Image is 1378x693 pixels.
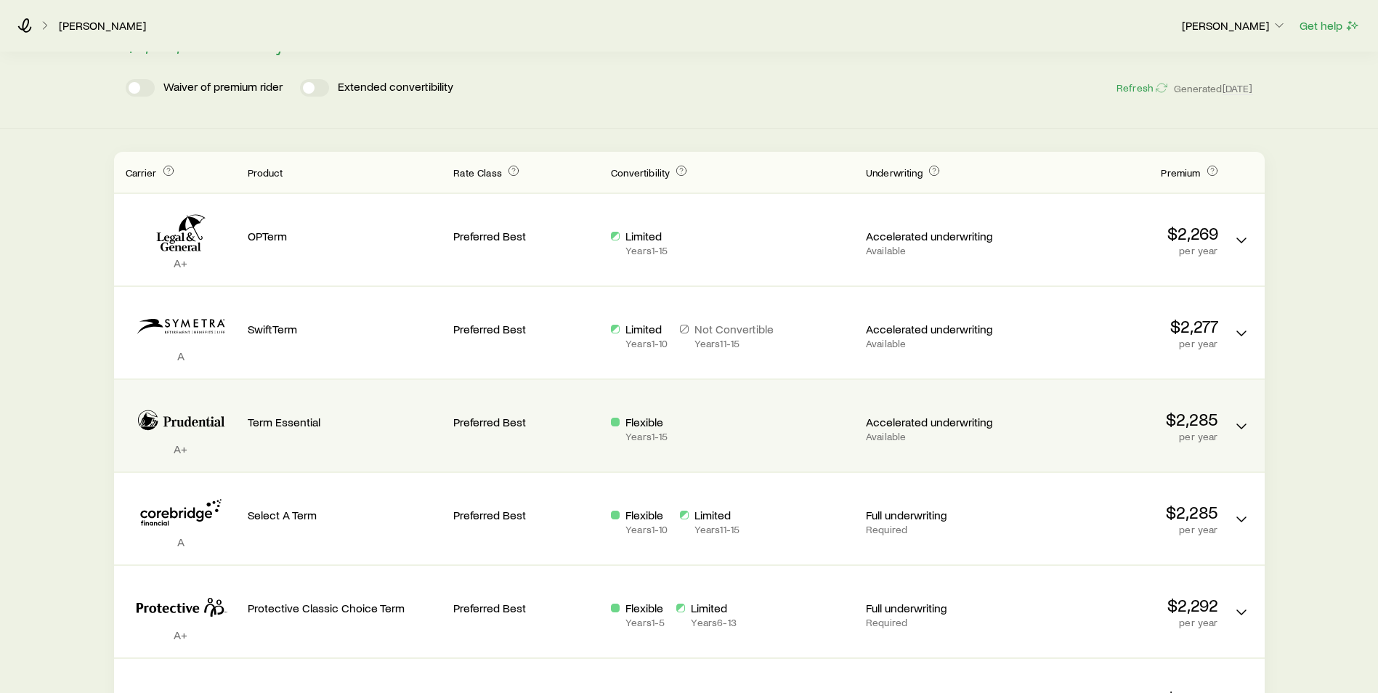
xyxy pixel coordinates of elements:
p: Years 11 - 15 [694,524,740,535]
p: $2,277 [1024,316,1218,336]
p: Years 1 - 15 [625,245,668,256]
p: per year [1024,245,1218,256]
p: Extended convertibility [338,79,453,97]
p: Limited [691,601,736,615]
p: Years 1 - 5 [625,617,665,628]
p: Full underwriting [866,601,1012,615]
p: Required [866,524,1012,535]
p: Accelerated underwriting [866,229,1012,243]
p: per year [1024,431,1218,442]
p: Available [866,431,1012,442]
p: per year [1024,338,1218,349]
p: Preferred Best [453,601,599,615]
p: $2,269 [1024,223,1218,243]
p: A [126,535,236,549]
p: per year [1024,617,1218,628]
p: Accelerated underwriting [866,415,1012,429]
p: Preferred Best [453,229,599,243]
p: Flexible [625,601,665,615]
p: Flexible [625,415,668,429]
p: $2,292 [1024,595,1218,615]
p: Years 6 - 13 [691,617,736,628]
p: Waiver of premium rider [163,79,283,97]
span: Underwriting [866,166,923,179]
p: Full underwriting [866,508,1012,522]
p: [PERSON_NAME] [1182,18,1286,33]
button: [PERSON_NAME] [1181,17,1287,35]
span: [DATE] [1223,82,1253,95]
p: A [126,349,236,363]
p: Flexible [625,508,668,522]
p: Limited [625,229,668,243]
button: Get help [1299,17,1361,34]
p: Accelerated underwriting [866,322,1012,336]
p: Select A Term [248,508,442,522]
p: per year [1024,524,1218,535]
p: Years 1 - 10 [625,338,668,349]
p: Limited [625,322,668,336]
p: Term Essential [248,415,442,429]
span: Convertibility [611,166,670,179]
p: Years 11 - 15 [694,338,774,349]
p: SwiftTerm [248,322,442,336]
p: Preferred Best [453,415,599,429]
span: Rate Class [453,166,502,179]
button: Refresh [1116,81,1168,95]
p: Not Convertible [694,322,774,336]
p: Preferred Best [453,508,599,522]
p: Required [866,617,1012,628]
p: Years 1 - 10 [625,524,668,535]
p: Preferred Best [453,322,599,336]
span: Premium [1161,166,1200,179]
p: OPTerm [248,229,442,243]
p: Available [866,245,1012,256]
span: Generated [1174,82,1252,95]
p: $2,285 [1024,409,1218,429]
span: Product [248,166,283,179]
p: $2,285 [1024,502,1218,522]
p: Available [866,338,1012,349]
p: Years 1 - 15 [625,431,668,442]
p: Limited [694,508,740,522]
p: A+ [126,256,236,270]
span: Carrier [126,166,157,179]
p: A+ [126,628,236,642]
p: A+ [126,442,236,456]
a: [PERSON_NAME] [58,19,147,33]
p: Protective Classic Choice Term [248,601,442,615]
